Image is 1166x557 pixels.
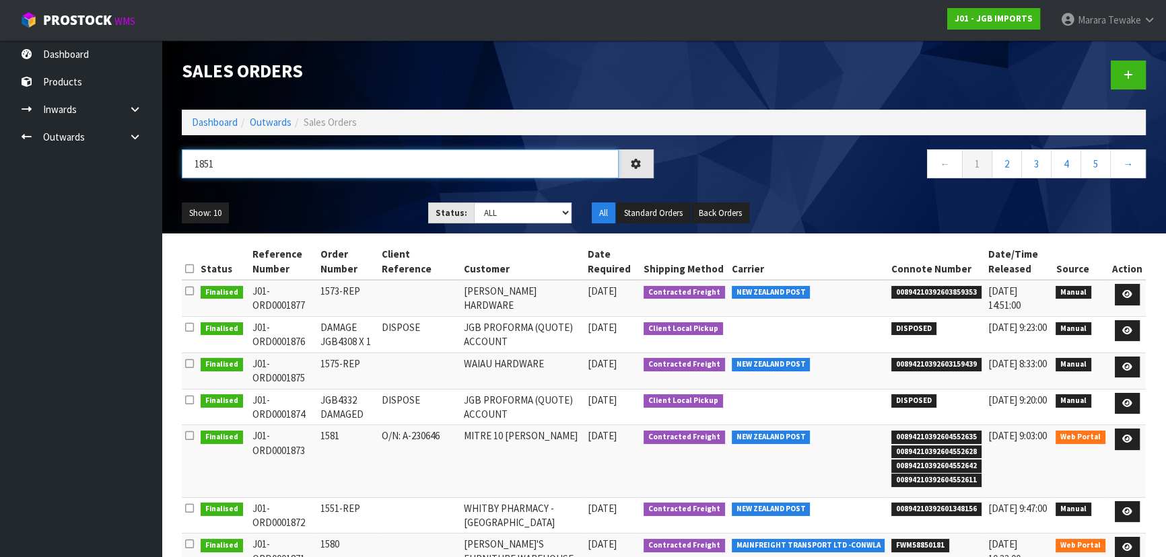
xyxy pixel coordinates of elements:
th: Connote Number [888,244,985,280]
span: Manual [1056,503,1091,516]
span: Contracted Freight [644,503,725,516]
span: [DATE] 9:20:00 [988,394,1047,406]
span: Finalised [201,431,243,444]
span: Manual [1056,286,1091,299]
span: [DATE] [588,394,617,406]
th: Reference Number [249,244,317,280]
td: JGB PROFORMA (QUOTE) ACCOUNT [460,389,584,425]
span: Contracted Freight [644,358,725,371]
td: 1573-REP [317,280,378,316]
td: J01-ORD0001873 [249,425,317,497]
span: Manual [1056,358,1091,371]
th: Carrier [728,244,889,280]
span: [DATE] 9:03:00 [988,429,1047,442]
span: ProStock [43,11,112,29]
th: Date/Time Released [985,244,1053,280]
span: 00894210392603859353 [891,286,982,299]
td: DAMAGE JGB4308 X 1 [317,316,378,352]
a: J01 - JGB IMPORTS [947,8,1040,30]
span: Marara [1078,13,1106,26]
span: 00894210392604552628 [891,445,982,459]
td: DISPOSE [378,316,460,352]
span: 00894210392601348156 [891,503,982,516]
span: 00894210392603159439 [891,358,982,371]
span: Finalised [201,503,243,516]
a: 2 [992,149,1022,178]
span: Finalised [201,322,243,336]
th: Status [197,244,249,280]
span: Finalised [201,358,243,371]
input: Search sales orders [182,149,619,178]
td: [PERSON_NAME] HARDWARE [460,280,584,316]
td: J01-ORD0001875 [249,352,317,389]
span: NEW ZEALAND POST [732,503,811,516]
th: Client Reference [378,244,460,280]
td: WHITBY PHARMACY - [GEOGRAPHIC_DATA] [460,497,584,533]
span: [DATE] 9:23:00 [988,321,1047,334]
td: DISPOSE [378,389,460,425]
strong: J01 - JGB IMPORTS [955,13,1033,24]
td: 1575-REP [317,352,378,389]
th: Customer [460,244,584,280]
td: WAIAU HARDWARE [460,352,584,389]
span: DISPOSED [891,394,936,408]
span: Sales Orders [304,116,357,128]
span: FWM58850181 [891,539,949,552]
a: Outwards [250,116,291,128]
span: [DATE] 8:33:00 [988,357,1047,370]
span: 00894210392604552642 [891,459,982,473]
span: Finalised [201,539,243,552]
span: [DATE] [588,537,617,550]
a: 4 [1051,149,1081,178]
span: DISPOSED [891,322,936,336]
small: WMS [114,15,135,28]
a: → [1110,149,1146,178]
button: All [592,202,615,224]
span: Finalised [201,286,243,299]
th: Order Number [317,244,378,280]
td: O/N: A-230646 [378,425,460,497]
span: 00894210392604552635 [891,431,982,444]
th: Date Required [584,244,640,280]
span: [DATE] [588,285,617,297]
td: J01-ORD0001874 [249,389,317,425]
span: Web Portal [1056,539,1105,552]
h1: Sales Orders [182,61,654,81]
th: Shipping Method [640,244,728,280]
span: 00894210392604552611 [891,474,982,487]
span: [DATE] [588,502,617,515]
th: Action [1109,244,1146,280]
span: Client Local Pickup [644,322,723,336]
img: cube-alt.png [20,11,37,28]
span: MAINFREIGHT TRANSPORT LTD -CONWLA [732,539,885,552]
span: Contracted Freight [644,539,725,552]
td: J01-ORD0001877 [249,280,317,316]
span: Contracted Freight [644,431,725,444]
strong: Status: [436,207,467,219]
td: MITRE 10 [PERSON_NAME] [460,425,584,497]
span: NEW ZEALAND POST [732,358,811,371]
span: [DATE] [588,429,617,442]
button: Show: 10 [182,202,229,224]
td: 1551-REP [317,497,378,533]
th: Source [1052,244,1109,280]
span: NEW ZEALAND POST [732,286,811,299]
a: 1 [962,149,992,178]
span: Client Local Pickup [644,394,723,408]
span: Finalised [201,394,243,408]
td: JGB PROFORMA (QUOTE) ACCOUNT [460,316,584,352]
td: J01-ORD0001876 [249,316,317,352]
td: 1581 [317,425,378,497]
span: [DATE] 14:51:00 [988,285,1021,311]
span: Contracted Freight [644,286,725,299]
span: [DATE] 9:47:00 [988,502,1047,515]
span: Manual [1056,394,1091,408]
span: Tewake [1108,13,1141,26]
td: JGB4332 DAMAGED [317,389,378,425]
span: Web Portal [1056,431,1105,444]
span: [DATE] [588,321,617,334]
td: J01-ORD0001872 [249,497,317,533]
span: [DATE] [588,357,617,370]
a: 5 [1081,149,1111,178]
span: Manual [1056,322,1091,336]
